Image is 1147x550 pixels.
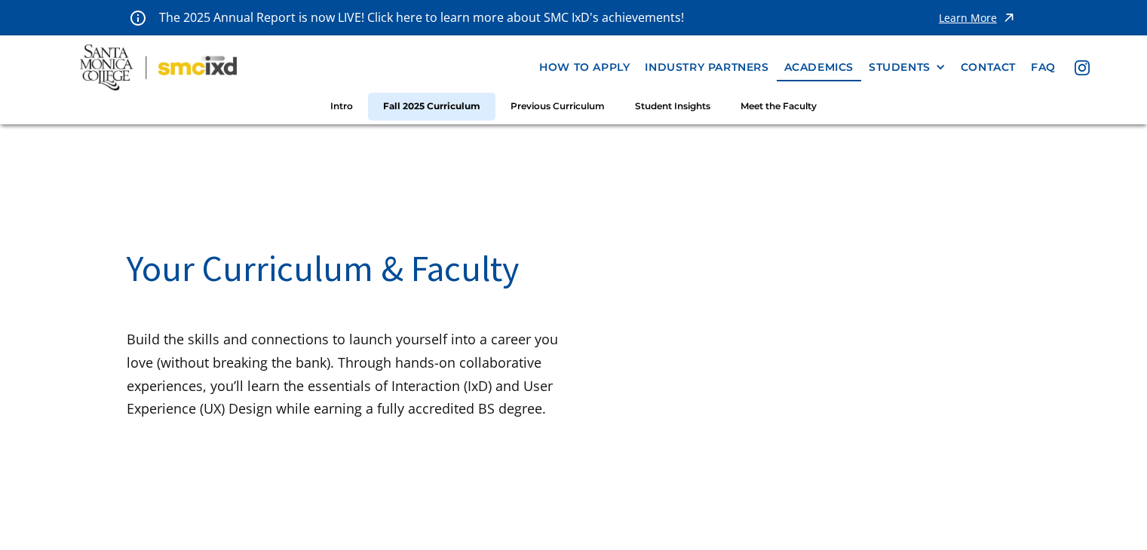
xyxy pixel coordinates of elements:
[777,53,861,81] a: Academics
[637,53,776,81] a: industry partners
[725,93,832,121] a: Meet the Faculty
[869,61,946,74] div: STUDENTS
[1023,53,1063,81] a: faq
[315,93,368,121] a: Intro
[953,53,1023,81] a: contact
[127,328,574,420] p: Build the skills and connections to launch yourself into a career you love (without breaking the ...
[495,93,620,121] a: Previous Curriculum
[939,8,1017,28] a: Learn More
[939,13,997,23] div: Learn More
[1075,60,1090,75] img: icon - instagram
[532,53,637,81] a: how to apply
[1001,8,1017,28] img: icon - arrow - alert
[80,44,237,90] img: Santa Monica College - SMC IxD logo
[130,10,146,26] img: icon - information - alert
[127,246,519,291] span: Your Curriculum & Faculty
[368,93,495,121] a: Fall 2025 Curriculum
[159,8,685,28] p: The 2025 Annual Report is now LIVE! Click here to learn more about SMC IxD's achievements!
[869,61,931,74] div: STUDENTS
[620,93,725,121] a: Student Insights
